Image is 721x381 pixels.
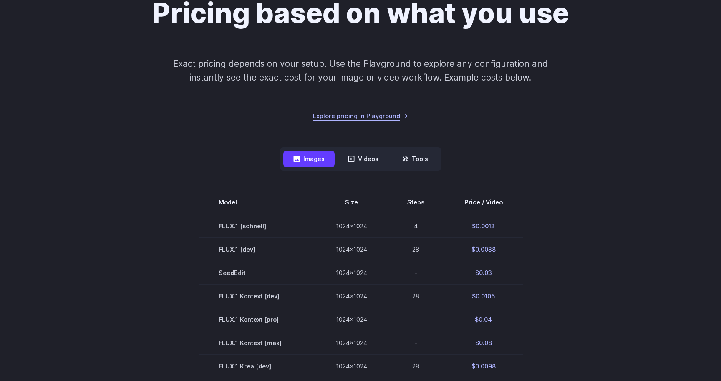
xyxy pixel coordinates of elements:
[316,191,387,214] th: Size
[338,151,388,167] button: Videos
[444,191,523,214] th: Price / Video
[199,191,316,214] th: Model
[444,331,523,354] td: $0.08
[387,284,444,308] td: 28
[387,308,444,331] td: -
[316,308,387,331] td: 1024x1024
[444,261,523,284] td: $0.03
[199,237,316,261] td: FLUX.1 [dev]
[387,214,444,238] td: 4
[316,284,387,308] td: 1024x1024
[316,331,387,354] td: 1024x1024
[199,331,316,354] td: FLUX.1 Kontext [max]
[199,214,316,238] td: FLUX.1 [schnell]
[444,284,523,308] td: $0.0105
[444,354,523,378] td: $0.0098
[316,237,387,261] td: 1024x1024
[283,151,335,167] button: Images
[387,331,444,354] td: -
[387,237,444,261] td: 28
[316,354,387,378] td: 1024x1024
[444,214,523,238] td: $0.0013
[387,261,444,284] td: -
[444,308,523,331] td: $0.04
[387,354,444,378] td: 28
[199,354,316,378] td: FLUX.1 Krea [dev]
[199,261,316,284] td: SeedEdit
[316,261,387,284] td: 1024x1024
[199,284,316,308] td: FLUX.1 Kontext [dev]
[444,237,523,261] td: $0.0038
[199,308,316,331] td: FLUX.1 Kontext [pro]
[387,191,444,214] th: Steps
[157,57,564,85] p: Exact pricing depends on your setup. Use the Playground to explore any configuration and instantl...
[392,151,438,167] button: Tools
[313,111,408,121] a: Explore pricing in Playground
[316,214,387,238] td: 1024x1024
